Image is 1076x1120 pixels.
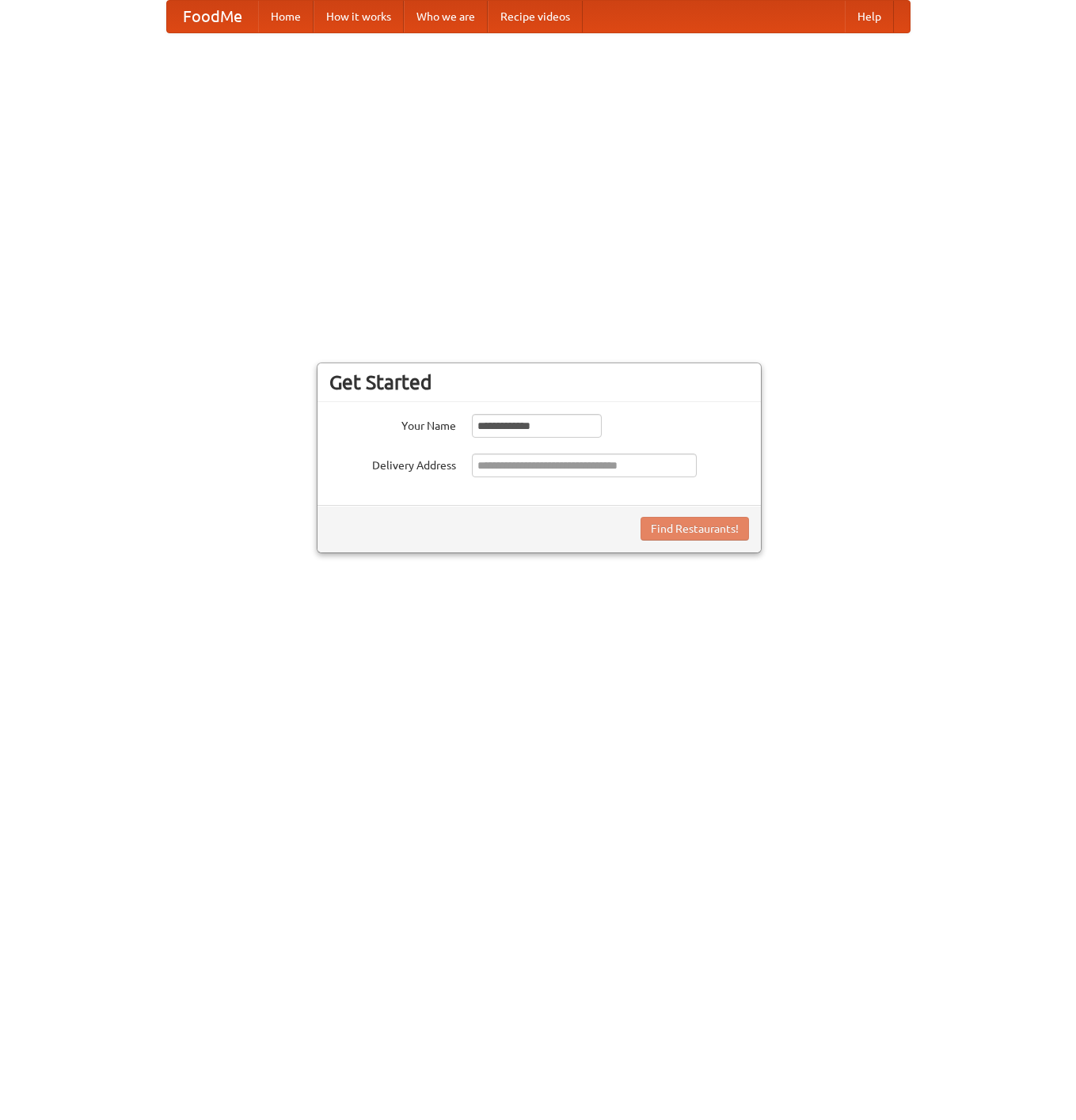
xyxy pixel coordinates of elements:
button: Find Restaurants! [641,517,749,541]
a: Help [845,1,894,32]
a: Recipe videos [488,1,583,32]
a: How it works [314,1,404,32]
a: FoodMe [167,1,258,32]
a: Who we are [404,1,488,32]
label: Delivery Address [329,454,456,473]
h3: Get Started [329,370,749,394]
a: Home [258,1,314,32]
label: Your Name [329,414,456,434]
